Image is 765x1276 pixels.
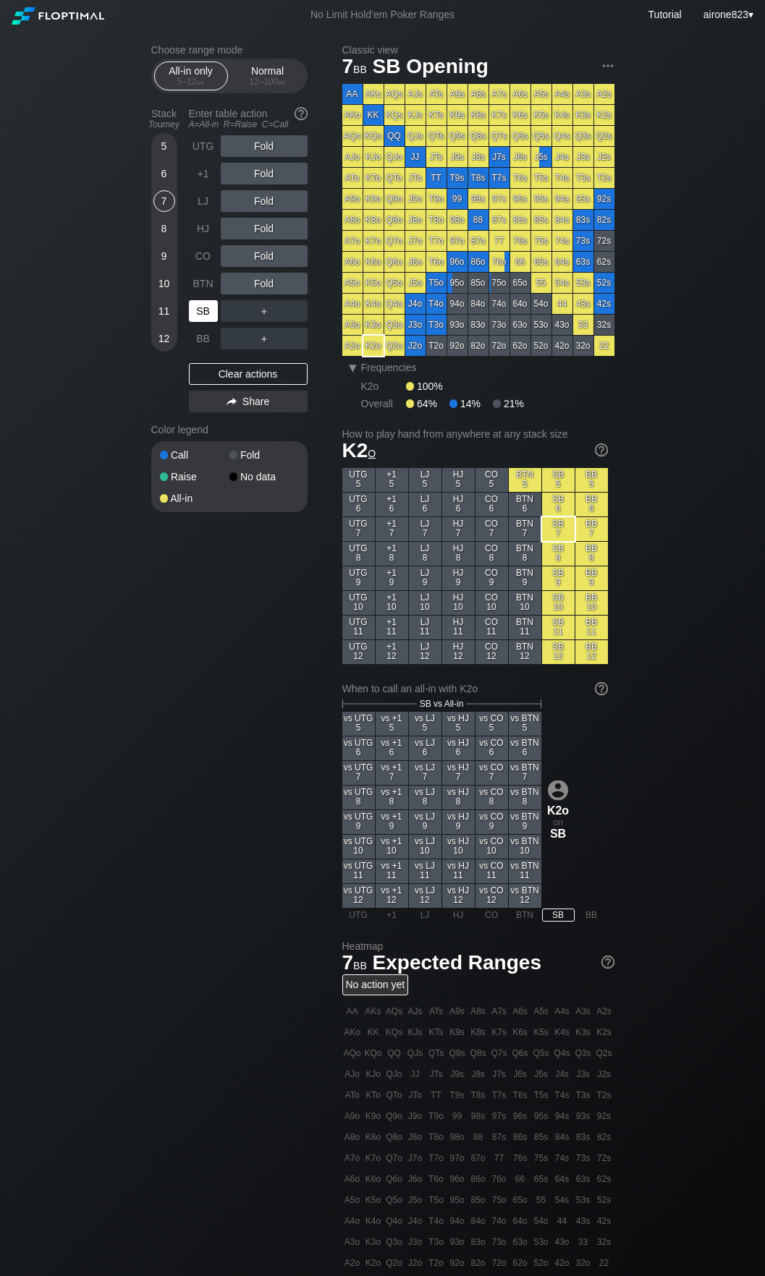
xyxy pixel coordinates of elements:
[573,231,593,251] div: 73s
[594,336,614,356] div: 22
[509,591,541,615] div: BTN 10
[153,245,175,267] div: 9
[542,566,575,590] div: SB 9
[531,147,551,167] div: J5s
[221,135,308,157] div: Fold
[510,336,531,356] div: 62o
[158,62,224,90] div: All-in only
[542,493,575,516] div: SB 6
[575,542,608,566] div: BB 8
[510,147,531,167] div: J6s
[489,273,510,293] div: 75o
[160,493,229,503] div: All-in
[189,363,308,385] div: Clear actions
[384,336,405,356] div: Q2o
[575,493,608,516] div: BB 6
[426,168,447,188] div: TT
[368,444,376,460] span: o
[289,9,476,24] div: No Limit Hold’em Poker Ranges
[468,336,489,356] div: 82o
[189,300,218,322] div: SB
[342,231,363,251] div: A7o
[449,398,493,409] div: 14%
[363,294,384,314] div: K4o
[573,126,593,146] div: Q3s
[489,231,510,251] div: 77
[151,418,308,441] div: Color legend
[573,252,593,272] div: 63s
[447,189,468,209] div: 99
[409,640,441,664] div: LJ 12
[468,147,489,167] div: J8s
[278,77,286,87] span: bb
[489,147,510,167] div: J7s
[573,147,593,167] div: J3s
[189,328,218,349] div: BB
[447,84,468,104] div: A9s
[542,517,575,541] div: SB 7
[409,468,441,492] div: LJ 5
[406,398,449,409] div: 64%
[405,189,426,209] div: J9o
[594,273,614,293] div: 52s
[531,294,551,314] div: 54o
[426,336,447,356] div: T2o
[509,566,541,590] div: BTN 9
[573,210,593,230] div: 83s
[573,84,593,104] div: A3s
[342,468,375,492] div: UTG 5
[594,189,614,209] div: 92s
[426,294,447,314] div: T4o
[145,102,183,135] div: Stack
[573,294,593,314] div: 43s
[426,252,447,272] div: T6o
[489,315,510,335] div: 73o
[342,336,363,356] div: A2o
[363,231,384,251] div: K7o
[594,294,614,314] div: 42s
[384,105,405,125] div: KQs
[552,336,572,356] div: 42o
[384,147,405,167] div: QJo
[476,517,508,541] div: CO 7
[594,126,614,146] div: Q2s
[342,273,363,293] div: A5o
[476,493,508,516] div: CO 6
[552,105,572,125] div: K4s
[468,273,489,293] div: 85o
[384,231,405,251] div: Q7o
[447,294,468,314] div: 94o
[575,616,608,639] div: BB 11
[468,126,489,146] div: Q8s
[552,210,572,230] div: 84s
[361,362,417,373] span: Frequencies
[342,315,363,335] div: A3o
[384,252,405,272] div: Q6o
[594,315,614,335] div: 32s
[151,44,308,56] h2: Choose range mode
[426,231,447,251] div: T7o
[442,468,475,492] div: HJ 5
[153,300,175,322] div: 11
[531,126,551,146] div: Q5s
[363,252,384,272] div: K6o
[476,566,508,590] div: CO 9
[363,336,384,356] div: K2o
[552,147,572,167] div: J4s
[476,468,508,492] div: CO 5
[489,168,510,188] div: T7s
[489,294,510,314] div: 74o
[153,328,175,349] div: 12
[476,542,508,566] div: CO 8
[189,391,308,412] div: Share
[409,566,441,590] div: LJ 9
[189,102,308,135] div: Enter table action
[160,450,229,460] div: Call
[509,517,541,541] div: BTN 7
[376,542,408,566] div: +1 8
[342,84,363,104] div: AA
[542,616,575,639] div: SB 11
[363,168,384,188] div: KTo
[342,210,363,230] div: A8o
[342,493,375,516] div: UTG 6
